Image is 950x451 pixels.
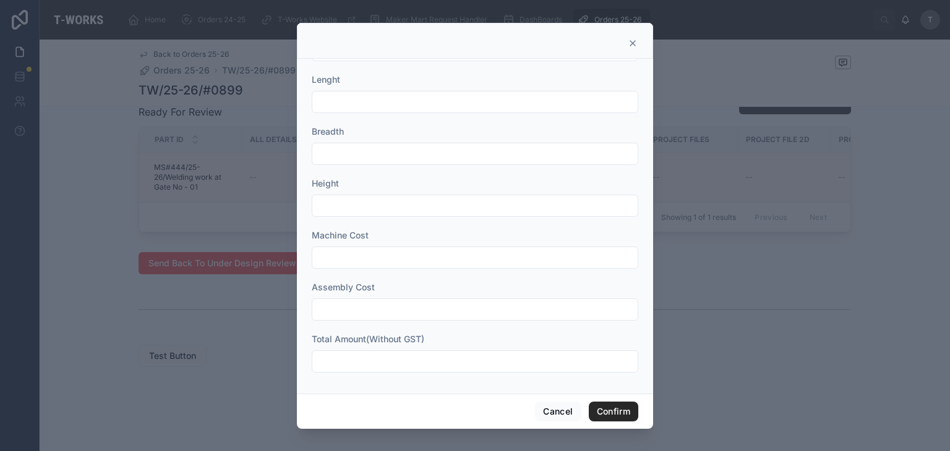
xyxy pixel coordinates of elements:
span: Total Amount(Without GST) [312,334,424,344]
span: Assembly Cost [312,282,375,292]
span: Machine Cost [312,230,369,240]
span: Lenght [312,74,340,85]
button: Confirm [589,402,638,421]
span: Height [312,178,339,188]
button: Cancel [535,402,581,421]
span: Breadth [312,126,344,137]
